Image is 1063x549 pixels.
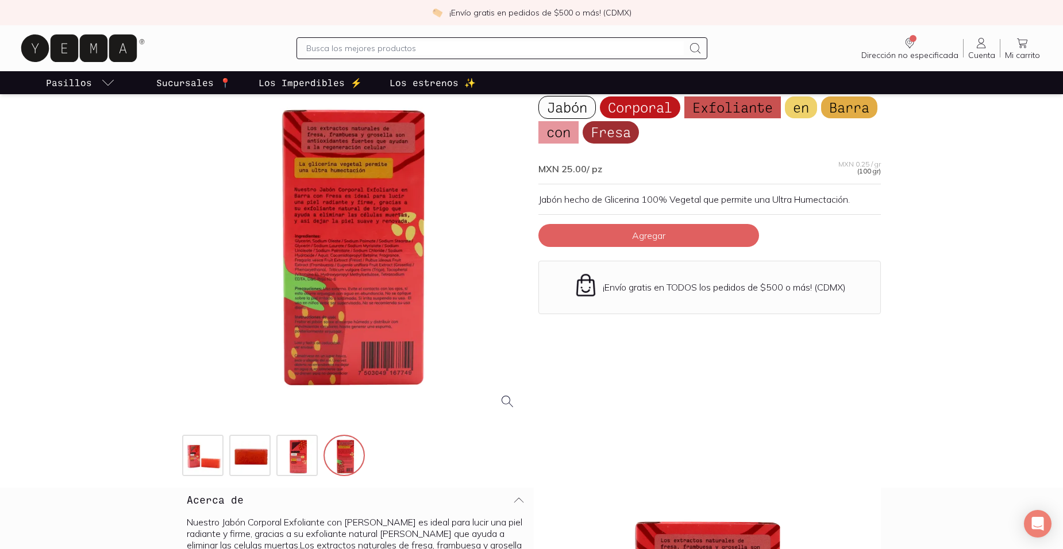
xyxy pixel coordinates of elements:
p: ¡Envío gratis en TODOS los pedidos de $500 o más! (CDMX) [603,281,846,293]
span: Jabón [538,96,596,119]
p: ¡Envío gratis en pedidos de $500 o más! (CDMX) [449,7,631,18]
span: Mi carrito [1005,50,1040,60]
p: Jabón hecho de Glicerina 100% Vegetal que permite una Ultra Humectación. [538,194,881,205]
p: Los Imperdibles ⚡️ [259,76,362,90]
a: Los estrenos ✨ [387,71,478,94]
input: Busca los mejores productos [306,41,683,55]
a: Los Imperdibles ⚡️ [256,71,364,94]
span: Barra [821,96,877,118]
img: 8_5ca46872-b41f-48e7-bfe5-4e7fa76d3527=fwebp-q70-w256 [183,436,225,477]
span: Exfoliante [684,96,781,118]
img: check [432,7,442,18]
img: 10_3175cd09-5cae-44cc-bb17-caaea7c81ce8=fwebp-q70-w256 [278,436,319,477]
span: Cuenta [968,50,995,60]
a: Cuenta [964,36,1000,60]
span: (100 gr) [857,168,881,175]
img: 9_658781f9-7c34-45de-abde-b77fc35c5202=fwebp-q70-w256 [230,436,272,477]
p: Los estrenos ✨ [390,76,476,90]
span: Corporal [600,96,680,118]
button: Agregar [538,224,759,247]
a: Dirección no especificada [857,36,963,60]
a: pasillo-todos-link [44,71,117,94]
h3: Acerca de [187,492,244,507]
a: Mi carrito [1000,36,1045,60]
span: Fresa [583,121,639,143]
img: Envío [573,273,598,297]
span: en [785,96,817,118]
span: Agregar [632,230,665,241]
p: Pasillos [46,76,92,90]
span: MXN 25.00 / pz [538,163,602,175]
span: con [538,121,579,143]
img: 11_db78f521-1eb1-407b-b093-08fd5bb3a666=fwebp-q70-w256 [325,436,366,477]
div: Open Intercom Messenger [1024,510,1052,538]
p: Sucursales 📍 [156,76,231,90]
span: Dirección no especificada [861,50,958,60]
span: MXN 0.25 / gr [838,161,881,168]
a: Sucursales 📍 [154,71,233,94]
